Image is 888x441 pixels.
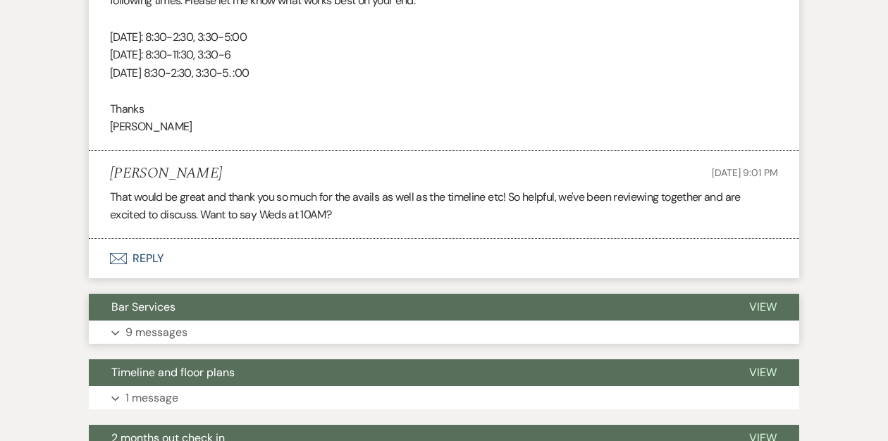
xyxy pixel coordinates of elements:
button: Reply [89,239,799,278]
p: [PERSON_NAME] [110,118,778,136]
button: View [727,294,799,321]
p: 1 message [125,389,178,407]
p: [DATE]: 8:30-2:30, 3:30-5:00 [110,28,778,46]
button: Bar Services [89,294,727,321]
span: Timeline and floor plans [111,365,235,380]
p: That would be great and thank you so much for the avails as well as the timeline etc! So helpful,... [110,188,778,224]
button: Timeline and floor plans [89,359,727,386]
h5: [PERSON_NAME] [110,165,222,182]
span: Bar Services [111,299,175,314]
button: View [727,359,799,386]
p: [DATE] 8:30-2:30, 3:30-5. :00 [110,64,778,82]
span: [DATE] 9:01 PM [712,166,778,179]
p: Thanks [110,100,778,118]
p: 9 messages [125,323,187,342]
button: 1 message [89,386,799,410]
p: [DATE]: 8:30-11:30, 3:30-6 [110,46,778,64]
span: View [749,365,777,380]
button: 9 messages [89,321,799,344]
span: View [749,299,777,314]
